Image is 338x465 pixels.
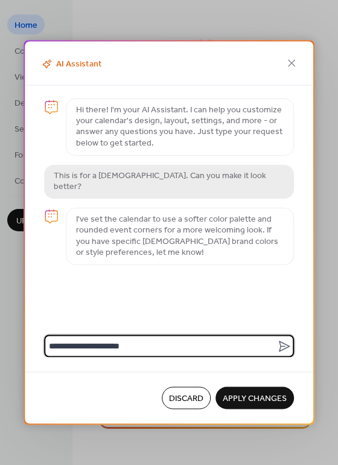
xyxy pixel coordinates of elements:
[54,171,284,193] p: This is for a [DEMOGRAPHIC_DATA]. Can you make it look better?
[44,210,59,224] img: chat-logo.svg
[39,57,102,71] span: AI Assistant
[223,393,287,405] span: Apply Changes
[76,214,284,258] p: I've set the calendar to use a softer color palette and rounded event corners for a more welcomin...
[44,100,59,115] img: chat-logo.svg
[76,105,284,149] p: Hi there! I'm your AI Assistant. I can help you customize your calendar's design, layout, setting...
[162,387,211,409] button: Discard
[169,393,203,405] span: Discard
[215,387,294,409] button: Apply Changes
